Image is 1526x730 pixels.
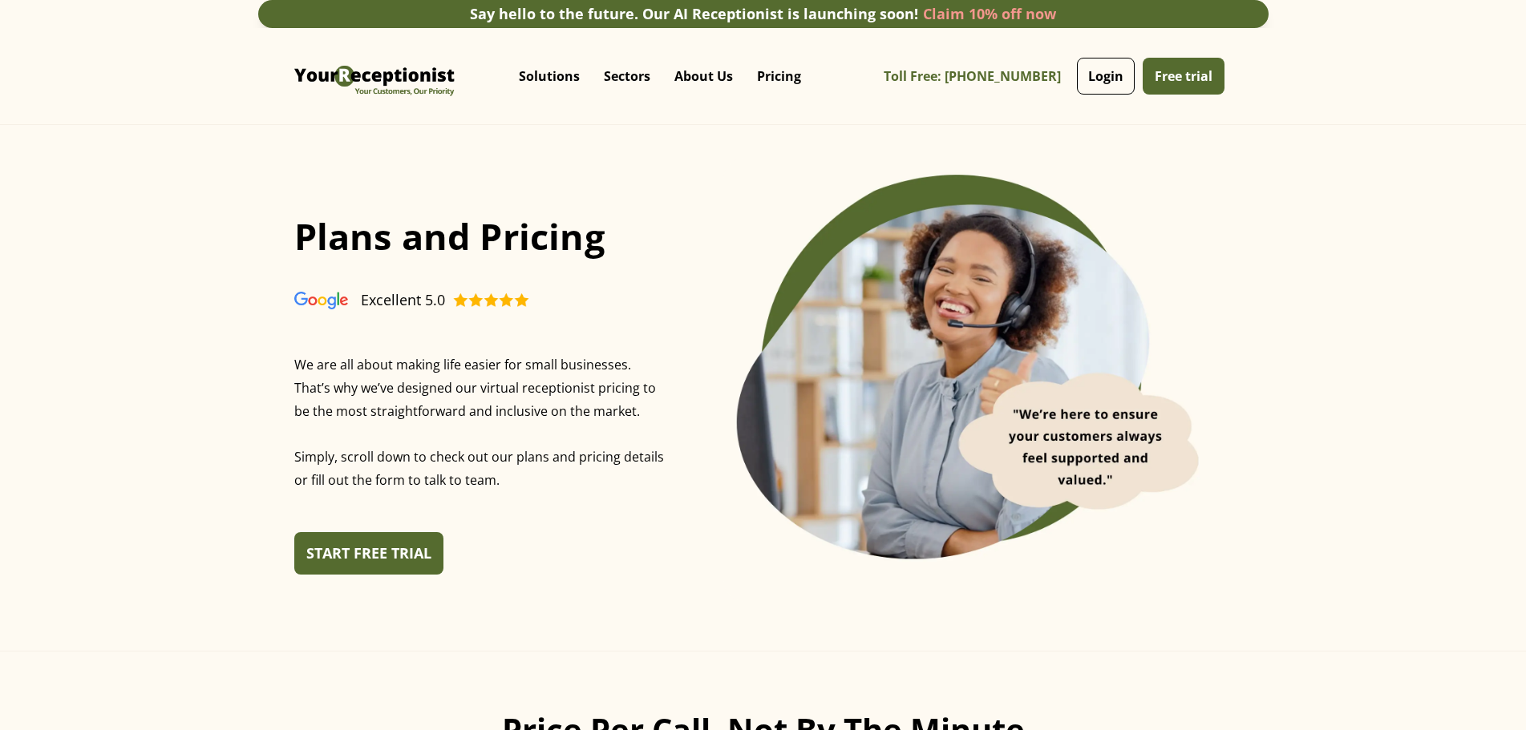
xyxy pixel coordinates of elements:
a: Login [1077,58,1135,95]
img: Virtual Receptionist - Answering Service - Call and Live Chat Receptionist - Virtual Receptionist... [696,157,1204,603]
p: Solutions [519,68,580,84]
div: About Us [662,44,745,108]
a: home [290,40,459,112]
a: Free trial [1143,58,1224,95]
p: Sectors [604,68,650,84]
h1: Plans and Pricing [294,193,676,280]
iframe: Chat Widget [1259,557,1526,730]
p: We are all about making life easier for small businesses. That’s why we’ve designed our virtual r... [294,337,668,516]
a: Pricing [745,52,813,100]
div: Sectors [592,44,662,108]
a: START FREE TRIAL [294,532,443,575]
div: carousel [723,157,1232,603]
img: Virtual Receptionist - Answering Service - Call and Live Chat Receptionist - Virtual Receptionist... [453,291,529,309]
div: Say hello to the future. Our AI Receptionist is launching soon! [470,3,918,25]
a: Toll Free: [PHONE_NUMBER] [884,58,1073,95]
img: Virtual Receptionist - Answering Service - Call and Live Chat Receptionist - Virtual Receptionist... [290,40,459,112]
div: Excellent 5.0 [361,287,445,313]
div: Solutions [507,44,592,108]
img: Virtual Receptionist - Answering Service - Call and Live Chat Receptionist - Virtual Receptionist... [294,292,348,309]
div: 2 of 2 [696,157,1204,603]
p: About Us [674,68,733,84]
a: Claim 10% off now [923,4,1056,23]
